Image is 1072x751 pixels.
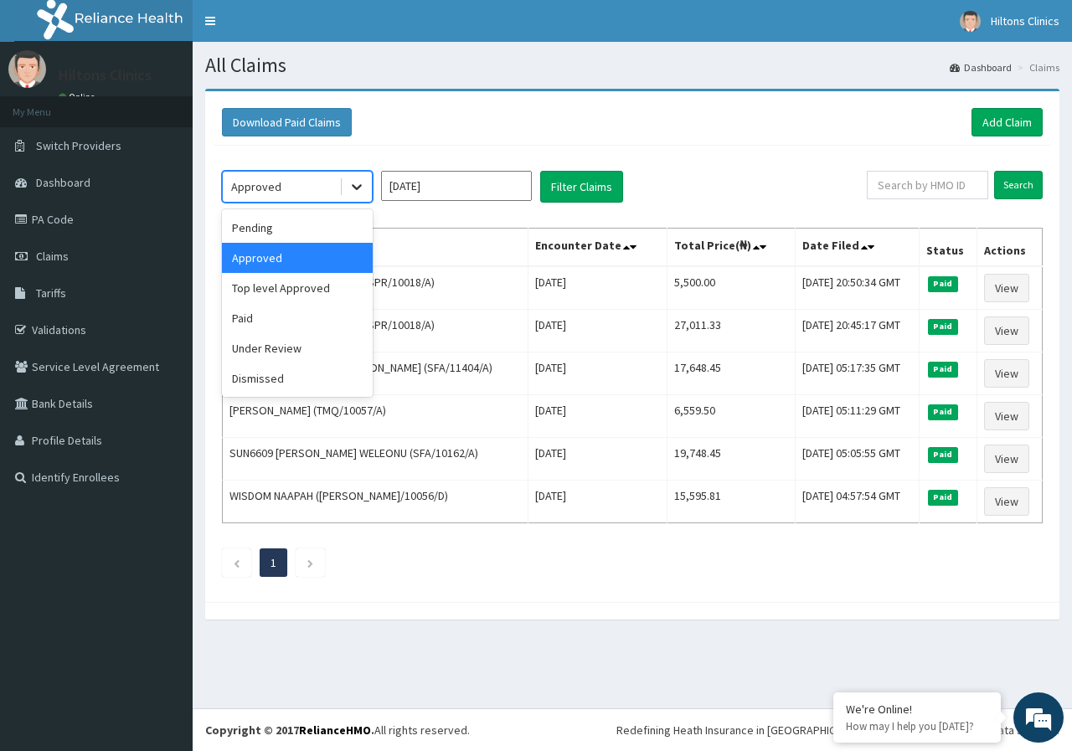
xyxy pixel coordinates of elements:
[920,229,977,267] th: Status
[867,171,988,199] input: Search by HMO ID
[984,274,1029,302] a: View
[8,50,46,88] img: User Image
[796,481,920,523] td: [DATE] 04:57:54 GMT
[528,395,667,438] td: [DATE]
[928,490,958,505] span: Paid
[31,84,68,126] img: d_794563401_company_1708531726252_794563401
[8,457,319,516] textarea: Type your message and hit 'Enter'
[59,68,152,83] p: Hiltons Clinics
[796,438,920,481] td: [DATE] 05:05:55 GMT
[928,447,958,462] span: Paid
[667,266,795,310] td: 5,500.00
[528,310,667,352] td: [DATE]
[796,229,920,267] th: Date Filed
[223,266,528,310] td: OYEBANJI [PERSON_NAME] (SPR/10018/A)
[667,438,795,481] td: 19,748.45
[275,8,315,49] div: Minimize live chat window
[984,487,1029,516] a: View
[299,723,371,738] a: RelianceHMO
[233,555,240,570] a: Previous page
[960,11,981,32] img: User Image
[271,555,276,570] a: Page 1 is your current page
[616,722,1059,738] div: Redefining Heath Insurance in [GEOGRAPHIC_DATA] using Telemedicine and Data Science!
[667,395,795,438] td: 6,559.50
[796,352,920,395] td: [DATE] 05:17:35 GMT
[540,171,623,203] button: Filter Claims
[193,708,1072,751] footer: All rights reserved.
[36,138,121,153] span: Switch Providers
[97,211,231,380] span: We're online!
[667,229,795,267] th: Total Price(₦)
[222,213,373,243] div: Pending
[796,266,920,310] td: [DATE] 20:50:34 GMT
[87,94,281,116] div: Chat with us now
[222,243,373,273] div: Approved
[222,363,373,394] div: Dismissed
[59,91,99,103] a: Online
[928,319,958,334] span: Paid
[223,438,528,481] td: SUN6609 [PERSON_NAME] WELEONU (SFA/10162/A)
[222,108,352,136] button: Download Paid Claims
[928,276,958,291] span: Paid
[223,310,528,352] td: OYEBANJI [PERSON_NAME] (SPR/10018/A)
[528,352,667,395] td: [DATE]
[36,175,90,190] span: Dashboard
[984,359,1029,388] a: View
[528,438,667,481] td: [DATE]
[381,171,532,201] input: Select Month and Year
[205,723,374,738] strong: Copyright © 2017 .
[796,395,920,438] td: [DATE] 05:11:29 GMT
[984,445,1029,473] a: View
[977,229,1042,267] th: Actions
[667,352,795,395] td: 17,648.45
[984,402,1029,430] a: View
[846,702,988,717] div: We're Online!
[971,108,1043,136] a: Add Claim
[223,352,528,395] td: SUN8802 CONFIDENCE [PERSON_NAME] (SFA/11404/A)
[796,310,920,352] td: [DATE] 20:45:17 GMT
[928,362,958,377] span: Paid
[307,555,314,570] a: Next page
[205,54,1059,76] h1: All Claims
[846,719,988,733] p: How may I help you today?
[928,404,958,419] span: Paid
[528,229,667,267] th: Encounter Date
[994,171,1043,199] input: Search
[36,285,66,301] span: Tariffs
[528,481,667,523] td: [DATE]
[950,60,1012,75] a: Dashboard
[223,395,528,438] td: [PERSON_NAME] (TMQ/10057/A)
[991,13,1059,28] span: Hiltons Clinics
[223,481,528,523] td: WISDOM NAAPAH ([PERSON_NAME]/10056/D)
[223,229,528,267] th: Name
[231,178,281,195] div: Approved
[667,481,795,523] td: 15,595.81
[222,273,373,303] div: Top level Approved
[1013,60,1059,75] li: Claims
[528,266,667,310] td: [DATE]
[222,333,373,363] div: Under Review
[984,316,1029,345] a: View
[36,249,69,264] span: Claims
[222,303,373,333] div: Paid
[667,310,795,352] td: 27,011.33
